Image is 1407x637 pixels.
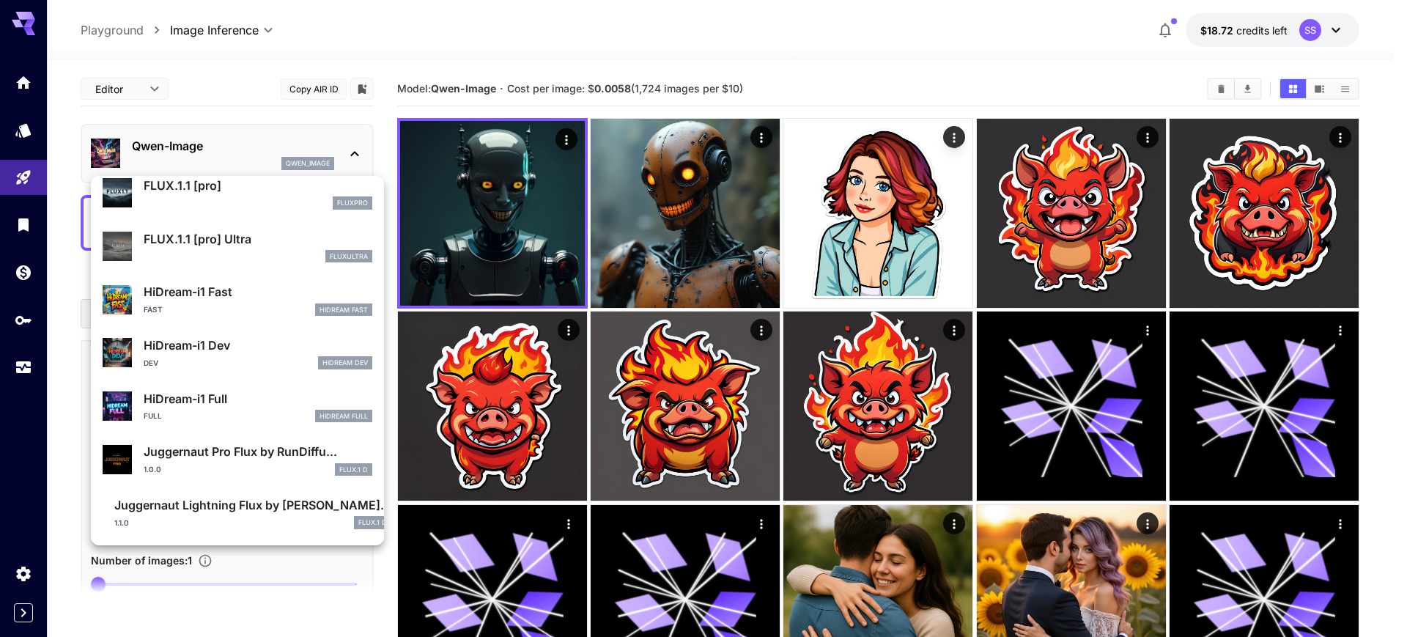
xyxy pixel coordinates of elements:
p: Juggernaut Pro Flux by RunDiffu... [144,443,372,460]
div: HiDream-i1 FullFullHiDream Full [103,384,372,429]
p: 1.0.0 [144,464,161,475]
p: FLUX.1 D [339,465,368,475]
p: HiDream Dev [322,358,368,368]
p: HiDream Full [320,411,368,421]
div: FLUX.1.1 [pro]fluxpro [103,171,372,216]
p: HiDream-i1 Fast [144,283,372,301]
div: Juggernaut Lightning Flux by [PERSON_NAME]...1.1.0FLUX.1 D [103,490,372,535]
div: Juggernaut Pro Flux by RunDiffu...1.0.0FLUX.1 D [103,437,372,482]
div: HiDream-i1 FastFastHiDream Fast [103,277,372,322]
p: fluxultra [330,251,368,262]
p: Juggernaut Lightning Flux by [PERSON_NAME]... [114,496,391,514]
div: HiDream-i1 DevDevHiDream Dev [103,331,372,375]
p: Full [144,410,162,421]
p: FLUX.1.1 [pro] Ultra [144,230,372,248]
p: Fast [144,304,163,315]
p: HiDream-i1 Full [144,390,372,408]
p: fluxpro [337,198,368,208]
p: HiDream-i1 Dev [144,336,372,354]
p: FLUX.1.1 [pro] [144,177,372,194]
p: Dev [144,358,158,369]
p: HiDream Fast [320,305,368,315]
div: FLUX.1.1 [pro] Ultrafluxultra [103,224,372,269]
p: FLUX.1 D [358,518,387,528]
p: 1.1.0 [114,518,129,529]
